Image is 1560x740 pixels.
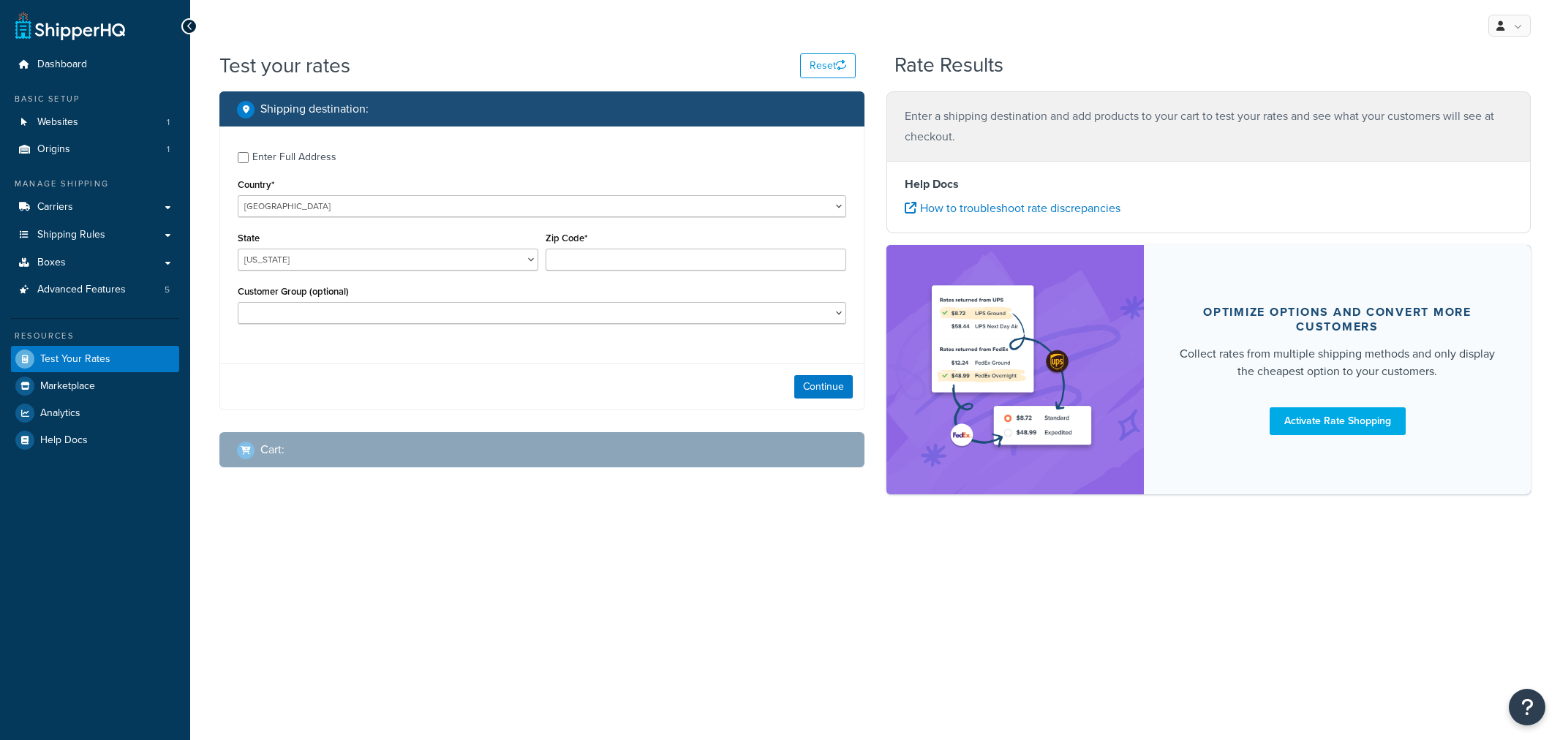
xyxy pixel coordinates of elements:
div: Resources [11,330,179,342]
button: Continue [794,375,853,399]
li: Origins [11,136,179,163]
div: Basic Setup [11,93,179,105]
span: 1 [167,116,170,129]
label: State [238,233,260,243]
img: feature-image-rateshop-7084cbbcb2e67ef1d54c2e976f0e592697130d5817b016cf7cc7e13314366067.png [924,267,1107,472]
h2: Cart : [260,443,285,456]
a: Help Docs [11,427,179,453]
span: Origins [37,143,70,156]
span: Carriers [37,201,73,214]
span: Websites [37,116,78,129]
button: Reset [800,53,856,78]
span: Marketplace [40,380,95,393]
label: Zip Code* [546,233,587,243]
a: Dashboard [11,51,179,78]
span: Test Your Rates [40,353,110,366]
h2: Rate Results [894,54,1003,77]
div: Collect rates from multiple shipping methods and only display the cheapest option to your customers. [1179,345,1496,380]
div: Enter Full Address [252,147,336,167]
label: Country* [238,179,274,190]
span: 5 [165,284,170,296]
a: Carriers [11,194,179,221]
p: Enter a shipping destination and add products to your cart to test your rates and see what your c... [905,106,1513,147]
a: Shipping Rules [11,222,179,249]
a: Test Your Rates [11,346,179,372]
div: Manage Shipping [11,178,179,190]
h2: Shipping destination : [260,102,369,116]
label: Customer Group (optional) [238,286,349,297]
a: Marketplace [11,373,179,399]
span: Help Docs [40,434,88,447]
a: Advanced Features5 [11,276,179,303]
h1: Test your rates [219,51,350,80]
a: Activate Rate Shopping [1270,407,1406,435]
span: Dashboard [37,58,87,71]
a: Analytics [11,400,179,426]
button: Open Resource Center [1509,689,1545,725]
input: Enter Full Address [238,152,249,163]
span: Advanced Features [37,284,126,296]
span: Shipping Rules [37,229,105,241]
a: Origins1 [11,136,179,163]
span: Analytics [40,407,80,420]
span: 1 [167,143,170,156]
a: Websites1 [11,109,179,136]
div: Optimize options and convert more customers [1179,305,1496,334]
a: How to troubleshoot rate discrepancies [905,200,1120,216]
a: Boxes [11,249,179,276]
span: Boxes [37,257,66,269]
li: Websites [11,109,179,136]
h4: Help Docs [905,175,1513,193]
li: Advanced Features [11,276,179,303]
